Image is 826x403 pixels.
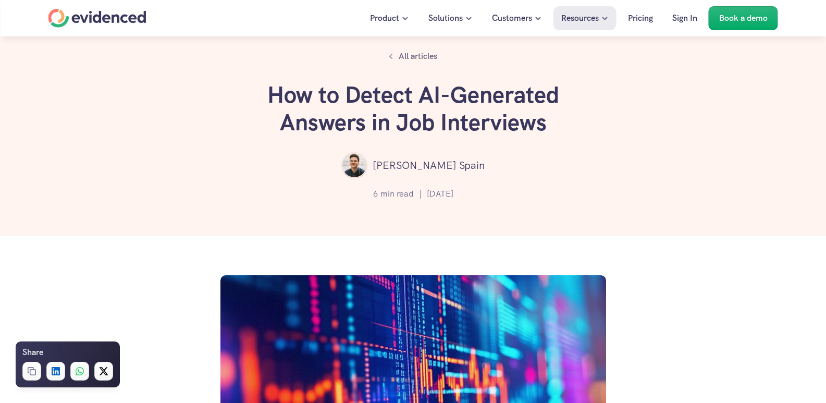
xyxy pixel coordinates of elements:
[664,6,705,30] a: Sign In
[561,11,599,25] p: Resources
[709,6,778,30] a: Book a demo
[341,152,367,178] img: ""
[628,11,653,25] p: Pricing
[383,47,443,66] a: All articles
[48,9,146,28] a: Home
[427,187,453,201] p: [DATE]
[672,11,697,25] p: Sign In
[492,11,532,25] p: Customers
[620,6,661,30] a: Pricing
[419,187,422,201] p: |
[370,11,399,25] p: Product
[373,157,485,174] p: [PERSON_NAME] Spain
[719,11,768,25] p: Book a demo
[399,50,437,63] p: All articles
[380,187,414,201] p: min read
[428,11,463,25] p: Solutions
[257,81,570,137] h1: How to Detect AI-Generated Answers in Job Interviews
[373,187,378,201] p: 6
[22,346,43,359] h6: Share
